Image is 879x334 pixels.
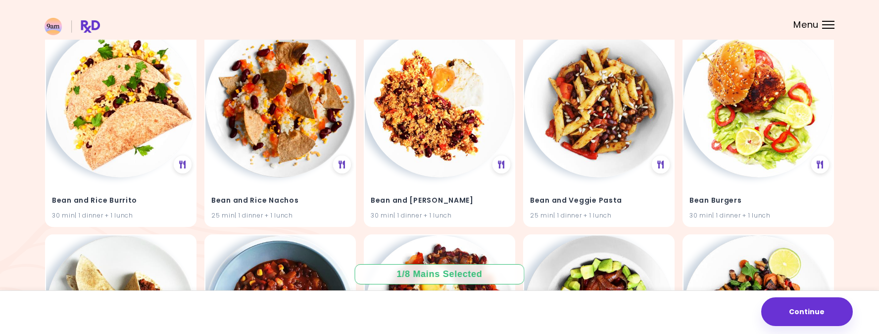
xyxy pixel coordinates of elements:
[689,192,827,208] h4: Bean Burgers
[371,210,508,220] div: 30 min | 1 dinner + 1 lunch
[492,156,510,173] div: See Meal Plan
[371,192,508,208] h4: Bean and Tomato Quinoa
[761,297,853,326] button: Continue
[793,20,819,29] span: Menu
[52,210,190,220] div: 30 min | 1 dinner + 1 lunch
[211,210,349,220] div: 25 min | 1 dinner + 1 lunch
[52,192,190,208] h4: Bean and Rice Burrito
[390,268,489,280] div: 1 / 8 Mains Selected
[811,156,829,173] div: See Meal Plan
[530,192,668,208] h4: Bean and Veggie Pasta
[530,210,668,220] div: 25 min | 1 dinner + 1 lunch
[45,18,100,35] img: RxDiet
[652,156,670,173] div: See Meal Plan
[689,210,827,220] div: 30 min | 1 dinner + 1 lunch
[174,156,192,173] div: See Meal Plan
[211,192,349,208] h4: Bean and Rice Nachos
[333,156,351,173] div: See Meal Plan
